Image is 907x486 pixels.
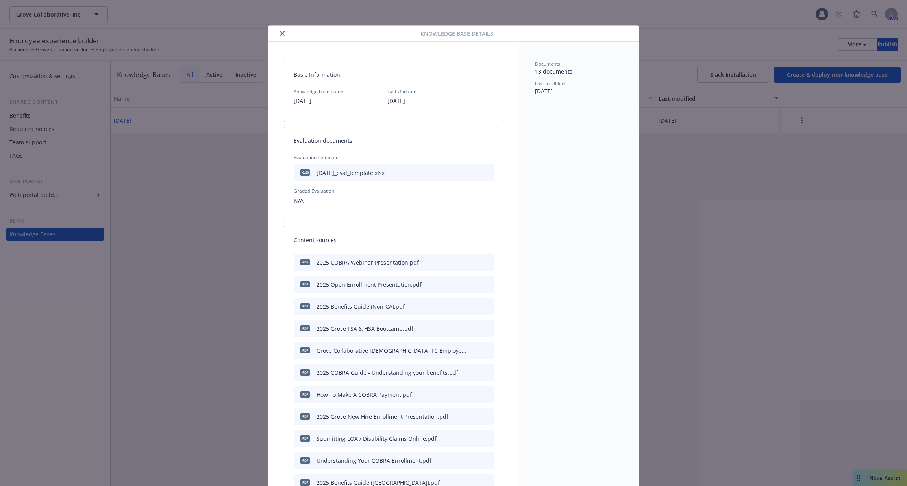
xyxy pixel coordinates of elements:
[483,434,491,443] button: preview file
[483,368,491,377] button: preview file
[284,226,503,254] div: Content sources
[317,412,448,421] div: 2025 Grove New Hire Enrollment Presentation.pdf
[294,96,343,106] p: [DATE]
[471,302,477,311] button: download file
[300,347,310,353] span: pdf
[300,169,310,175] span: xlsx
[294,196,494,205] p: N/A
[483,302,491,311] button: preview file
[535,68,572,75] span: 13 documents
[317,169,385,177] div: [DATE]_eval_template.xlsx
[317,457,431,465] div: Understanding Your COBRA Enrollment.pdf
[387,88,416,95] span: Last Updated
[471,280,477,289] button: download file
[317,302,405,311] div: 2025 Benefits Guide (Non-CA).pdf
[484,169,491,177] button: download file
[471,412,477,421] button: download file
[535,80,565,87] span: Last modified
[317,346,468,355] div: Grove Collaborative [DEMOGRAPHIC_DATA] FC Employee Handbook.pdf
[294,88,343,95] span: Knowledge base name
[535,87,553,95] span: [DATE]
[471,324,477,333] button: download file
[387,96,416,106] p: [DATE]
[483,390,491,399] button: preview file
[483,412,491,421] button: preview file
[300,435,310,441] span: pdf
[294,188,494,194] span: Graded Evaluation
[284,61,503,88] div: Basic Information
[471,368,477,377] button: download file
[317,390,412,399] div: How To Make A COBRA Payment.pdf
[471,346,477,355] button: download file
[278,29,287,38] button: close
[317,434,437,443] div: Submitting LOA / Disability Claims Online.pdf
[300,281,310,287] span: pdf
[471,434,477,443] button: download file
[483,346,491,355] button: preview file
[483,324,491,333] button: preview file
[535,61,560,67] span: Documents
[300,391,310,397] span: pdf
[300,479,310,485] span: pdf
[300,325,310,331] span: pdf
[471,457,477,465] button: download file
[471,258,477,267] button: download file
[317,324,413,333] div: 2025 Grove FSA & HSA Bootcamp.pdf
[317,280,422,289] div: 2025 Open Enrollment Presentation.pdf
[294,154,494,161] span: Evaluation Template
[300,259,310,265] span: pdf
[420,29,493,38] span: Knowledge base details
[483,457,491,465] button: preview file
[300,303,310,309] span: pdf
[317,368,458,377] div: 2025 COBRA Guide - Understanding your benefits.pdf
[471,390,477,399] button: download file
[483,258,491,267] button: preview file
[300,413,310,419] span: pdf
[300,457,310,463] span: pdf
[284,127,503,154] div: Evaluation documents
[483,280,491,289] button: preview file
[317,258,419,267] div: 2025 COBRA Webinar Presentation.pdf
[300,369,310,375] span: pdf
